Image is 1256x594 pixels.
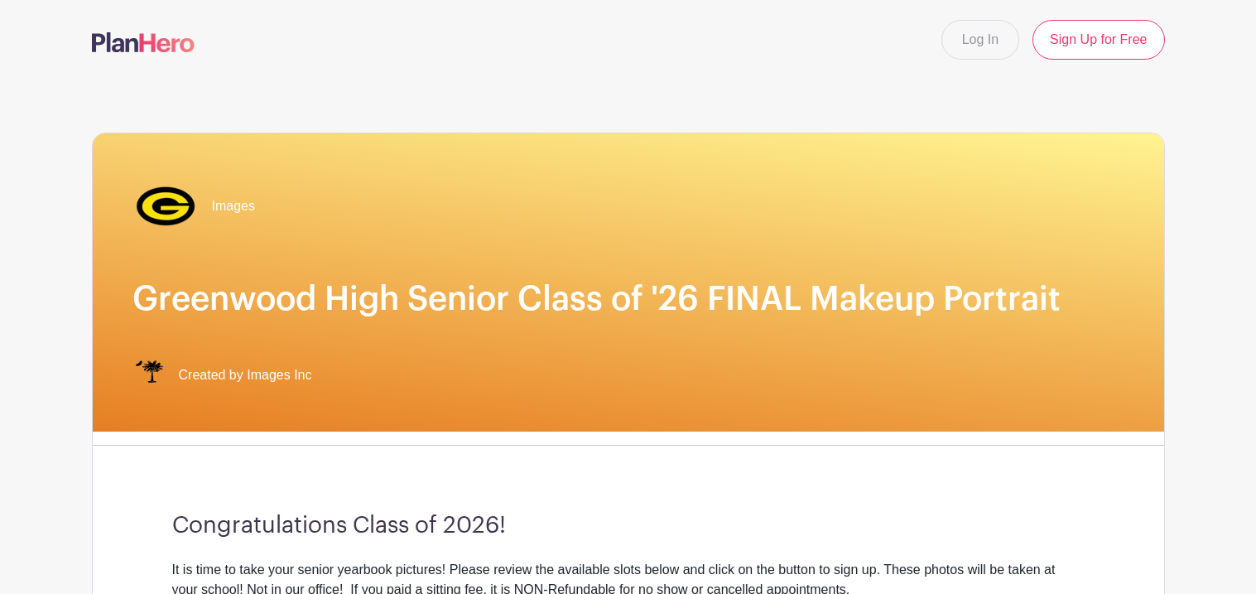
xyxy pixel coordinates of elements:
[212,196,255,216] span: Images
[132,359,166,392] img: IMAGES%20logo%20transparenT%20PNG%20s.png
[179,365,312,385] span: Created by Images Inc
[941,20,1019,60] a: Log In
[92,32,195,52] img: logo-507f7623f17ff9eddc593b1ce0a138ce2505c220e1c5a4e2b4648c50719b7d32.svg
[132,173,199,239] img: greenwood%20transp.%20(1).png
[172,512,1085,540] h3: Congratulations Class of 2026!
[132,279,1124,319] h1: Greenwood High Senior Class of '26 FINAL Makeup Portrait
[1032,20,1164,60] a: Sign Up for Free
